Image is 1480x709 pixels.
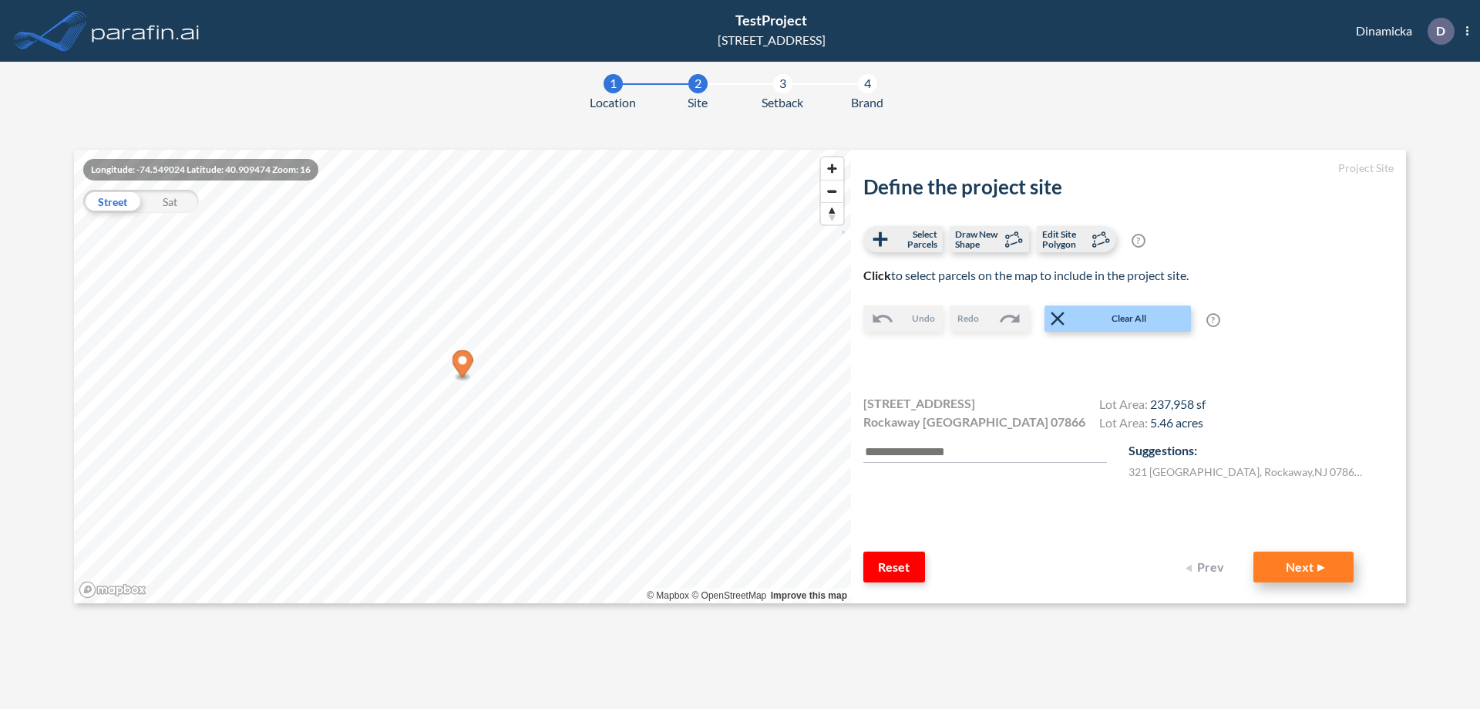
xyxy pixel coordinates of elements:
[452,350,473,382] div: Map marker
[1132,234,1145,248] span: ?
[762,93,803,112] span: Setback
[863,162,1394,175] h5: Project Site
[688,74,708,93] div: 2
[957,312,979,326] span: Redo
[1069,312,1189,326] span: Clear All
[892,229,937,249] span: Select Parcels
[821,180,843,202] button: Zoom out
[89,15,203,46] img: logo
[1253,552,1354,582] button: Next
[863,175,1394,199] h2: Define the project site
[955,229,1001,249] span: Draw New Shape
[1333,18,1468,45] div: Dinamicka
[1176,552,1238,582] button: Prev
[590,93,636,112] span: Location
[647,590,689,601] a: Mapbox
[1044,306,1191,332] button: Clear All
[771,590,847,601] a: Improve this map
[863,394,975,413] span: [STREET_ADDRESS]
[83,159,318,181] div: Longitude: -74.549024 Latitude: 40.909474 Zoom: 16
[1099,415,1206,434] h4: Lot Area:
[718,31,826,49] div: [STREET_ADDRESS]
[863,552,925,582] button: Reset
[863,413,1085,431] span: Rockaway [GEOGRAPHIC_DATA] 07866
[1128,441,1394,460] p: Suggestions:
[950,306,1029,332] button: Redo
[1042,229,1088,249] span: Edit Site Polygon
[773,74,792,93] div: 3
[1150,415,1203,430] span: 5.46 acres
[1206,313,1220,327] span: ?
[83,190,141,213] div: Street
[604,74,623,93] div: 1
[1099,397,1206,415] h4: Lot Area:
[691,590,766,601] a: OpenStreetMap
[863,306,943,332] button: Undo
[688,93,708,112] span: Site
[863,268,1189,282] span: to select parcels on the map to include in the project site.
[1128,464,1367,480] label: 321 [GEOGRAPHIC_DATA] , Rockaway , NJ 07866 , US
[1150,397,1206,411] span: 237,958 sf
[79,581,146,599] a: Mapbox homepage
[821,202,843,225] button: Reset bearing to north
[74,150,851,603] canvas: Map
[858,74,877,93] div: 4
[1436,24,1445,38] p: D
[141,190,199,213] div: Sat
[821,157,843,180] button: Zoom in
[735,12,807,29] span: TestProject
[851,93,883,112] span: Brand
[863,268,891,282] b: Click
[912,312,935,326] span: Undo
[821,203,843,225] span: Reset bearing to north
